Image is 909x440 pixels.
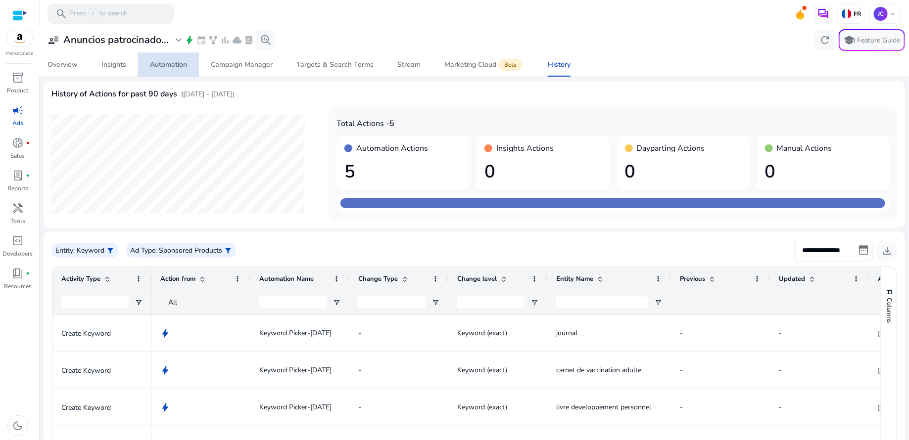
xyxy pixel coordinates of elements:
h4: Insights Actions [496,144,554,153]
h4: Dayparting Actions [637,144,705,153]
span: Updated [779,274,805,283]
h4: Manual Actions [777,144,832,153]
h4: Automation Actions [356,144,428,153]
button: Open Filter Menu [654,299,662,307]
button: refresh [815,30,835,50]
span: / [89,8,97,19]
span: - [680,402,683,412]
button: search_insights [256,30,276,50]
span: - [358,365,361,375]
span: bolt [185,35,194,45]
span: download [881,245,893,257]
div: Stream [397,61,421,68]
p: FR [852,10,861,18]
p: : Keyword [73,245,104,256]
div: History [548,61,571,68]
p: Create Keyword [61,323,143,344]
span: All [168,298,177,307]
h1: 0 [625,161,741,182]
p: Tools [10,217,25,225]
p: Feature Guide [858,36,901,45]
p: Create Keyword [61,360,143,381]
img: amazon.svg [6,31,33,46]
span: bolt [160,402,170,412]
h3: Anuncios patrocinado... [63,34,169,46]
h1: 5 [344,161,461,182]
span: cloud [232,35,242,45]
span: expand_more [173,34,185,46]
span: Keyword Picker-[DATE] [259,360,332,380]
input: Activity Type Filter Input [61,297,129,308]
span: journal [556,328,577,338]
h4: History of Actions for past 90 days [51,89,177,99]
p: Marketplace [6,50,34,57]
button: Open Filter Menu [333,299,340,307]
div: Overview [48,61,78,68]
div: Automation [150,61,187,68]
span: fiber_manual_record [26,141,30,145]
span: - [358,402,361,412]
p: JC [874,7,888,21]
div: Campaign Manager [211,61,273,68]
p: Press to search [69,8,128,19]
input: Change level Filter Input [457,297,525,308]
input: Automation Name Filter Input [259,297,327,308]
span: Keyword (exact) [457,402,507,412]
span: book_4 [12,267,24,279]
p: Sales [11,151,25,160]
span: donut_small [12,137,24,149]
span: refresh [819,34,831,46]
span: search_insights [260,34,272,46]
span: filter_alt [224,247,232,255]
div: Marketing Cloud [444,61,524,69]
span: - [779,365,782,375]
span: bolt [160,328,170,338]
span: code_blocks [12,235,24,247]
span: Action from [160,274,195,283]
span: Change Type [358,274,398,283]
span: user_attributes [48,34,59,46]
span: family_history [208,35,218,45]
span: - [680,328,683,338]
span: - [779,328,782,338]
span: campaign [12,104,24,116]
div: Insights [101,61,126,68]
h1: 0 [765,161,881,182]
p: Resources [4,282,32,291]
span: livre developpement personnel [556,402,651,412]
p: Reports [7,184,28,193]
span: Automation Name [259,274,314,283]
span: bar_chart [220,35,230,45]
span: filter_alt [106,247,114,255]
h1: 0 [484,161,601,182]
img: fr.svg [842,9,852,19]
p: Entity [55,245,73,256]
span: Columns [885,298,894,323]
p: Product [7,86,29,95]
span: keyboard_arrow_down [889,10,897,18]
span: event [196,35,206,45]
input: Entity Name Filter Input [556,297,648,308]
span: - [779,402,782,412]
button: schoolFeature Guide [839,29,905,51]
p: Ads [12,119,23,128]
span: fiber_manual_record [26,174,30,177]
span: Previous [680,274,705,283]
span: fiber_manual_record [26,271,30,275]
span: lab_profile [244,35,254,45]
span: handyman [12,202,24,214]
span: Change level [457,274,497,283]
input: Change Type Filter Input [358,297,426,308]
button: Open Filter Menu [135,299,143,307]
span: - [680,365,683,375]
span: inventory_2 [12,72,24,84]
span: Keyword Picker-[DATE] [259,323,332,343]
p: ([DATE] - [DATE]) [181,89,235,99]
span: dark_mode [12,420,24,432]
span: Keyword (exact) [457,328,507,338]
button: Open Filter Menu [530,299,538,307]
button: Open Filter Menu [431,299,439,307]
button: download [877,241,897,261]
span: Keyword (exact) [457,365,507,375]
span: - [358,328,361,338]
